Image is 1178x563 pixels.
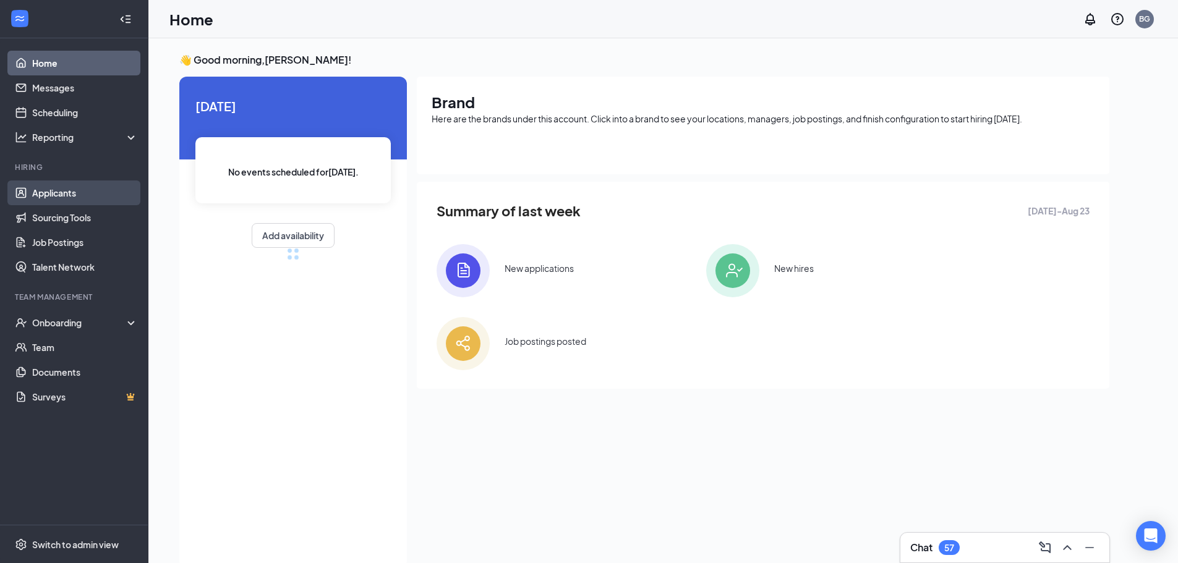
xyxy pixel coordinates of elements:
[32,384,138,409] a: SurveysCrown
[32,538,119,551] div: Switch to admin view
[1110,12,1125,27] svg: QuestionInfo
[15,316,27,329] svg: UserCheck
[252,223,335,248] button: Add availability
[32,75,138,100] a: Messages
[32,205,138,230] a: Sourcing Tools
[179,53,1109,67] h3: 👋 Good morning, [PERSON_NAME] !
[1083,12,1098,27] svg: Notifications
[774,262,814,274] div: New hires
[15,162,135,172] div: Hiring
[32,131,139,143] div: Reporting
[505,262,574,274] div: New applications
[706,244,759,297] img: icon
[1038,540,1052,555] svg: ComposeMessage
[1080,538,1099,557] button: Minimize
[32,100,138,125] a: Scheduling
[15,131,27,143] svg: Analysis
[228,165,359,179] span: No events scheduled for [DATE] .
[32,335,138,360] a: Team
[287,248,299,260] div: loading meetings...
[432,91,1095,112] h1: Brand
[437,317,490,370] img: icon
[944,543,954,553] div: 57
[15,538,27,551] svg: Settings
[1082,540,1097,555] svg: Minimize
[910,541,933,554] h3: Chat
[432,112,1095,125] div: Here are the brands under this account. Click into a brand to see your locations, managers, job p...
[1057,538,1077,557] button: ChevronUp
[437,244,490,297] img: icon
[1136,521,1166,551] div: Open Intercom Messenger
[119,13,132,25] svg: Collapse
[32,180,138,205] a: Applicants
[32,360,138,384] a: Documents
[1035,538,1055,557] button: ComposeMessage
[1028,204,1090,218] span: [DATE] - Aug 23
[15,292,135,302] div: Team Management
[437,200,581,222] span: Summary of last week
[195,96,391,116] span: [DATE]
[14,12,26,25] svg: WorkstreamLogo
[169,9,213,30] h1: Home
[32,316,127,329] div: Onboarding
[32,230,138,255] a: Job Postings
[32,51,138,75] a: Home
[1060,540,1075,555] svg: ChevronUp
[505,335,586,347] div: Job postings posted
[1139,14,1150,24] div: BG
[32,255,138,279] a: Talent Network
